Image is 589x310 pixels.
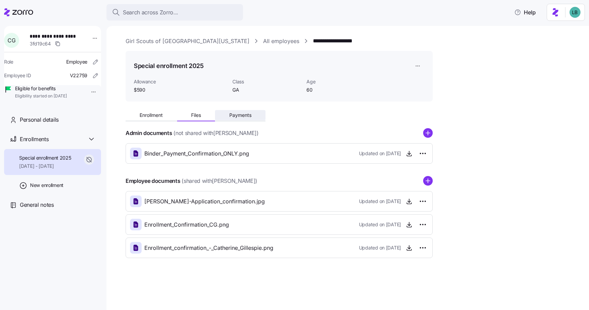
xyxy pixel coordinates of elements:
[263,37,299,45] a: All employees
[4,58,13,65] span: Role
[144,149,249,158] span: Binder_Payment_Confirmation_ONLY.png
[191,113,201,118] span: Files
[8,38,15,43] span: C G
[144,197,265,206] span: [PERSON_NAME]-Application_confirmation.jpg
[423,176,433,186] svg: add icon
[359,198,401,205] span: Updated on [DATE]
[306,78,375,85] span: Age
[134,62,204,70] h1: Special enrollment 2025
[140,113,163,118] span: Enrollment
[70,72,87,79] span: V22759
[20,201,54,209] span: General notes
[123,8,178,17] span: Search across Zorro...
[134,78,227,85] span: Allowance
[359,244,401,251] span: Updated on [DATE]
[30,40,51,47] span: 3fd19c64
[232,78,301,85] span: Class
[514,8,536,16] span: Help
[144,220,229,229] span: Enrollment_Confirmation_CG.png
[20,135,48,144] span: Enrollments
[126,129,172,137] h4: Admin documents
[359,221,401,228] span: Updated on [DATE]
[182,177,257,185] span: (shared with [PERSON_NAME] )
[359,150,401,157] span: Updated on [DATE]
[423,128,433,138] svg: add icon
[20,116,59,124] span: Personal details
[126,37,249,45] a: Girl Scouts of [GEOGRAPHIC_DATA][US_STATE]
[126,177,180,185] h4: Employee documents
[232,86,301,93] span: GA
[134,86,227,93] span: $590
[19,163,71,170] span: [DATE] - [DATE]
[306,86,375,93] span: 60
[144,244,273,252] span: Enrollment_confirmation_-_Catherine_Gillespie.png
[570,7,580,18] img: 55738f7c4ee29e912ff6c7eae6e0401b
[30,182,63,189] span: New enrollment
[229,113,252,118] span: Payments
[15,85,67,92] span: Eligible for benefits
[15,93,67,99] span: Eligibility started on [DATE]
[509,5,541,19] button: Help
[66,58,87,65] span: Employee
[4,72,31,79] span: Employee ID
[106,4,243,21] button: Search across Zorro...
[173,129,258,137] span: (not shared with [PERSON_NAME] )
[19,154,71,161] span: Special enrollment 2025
